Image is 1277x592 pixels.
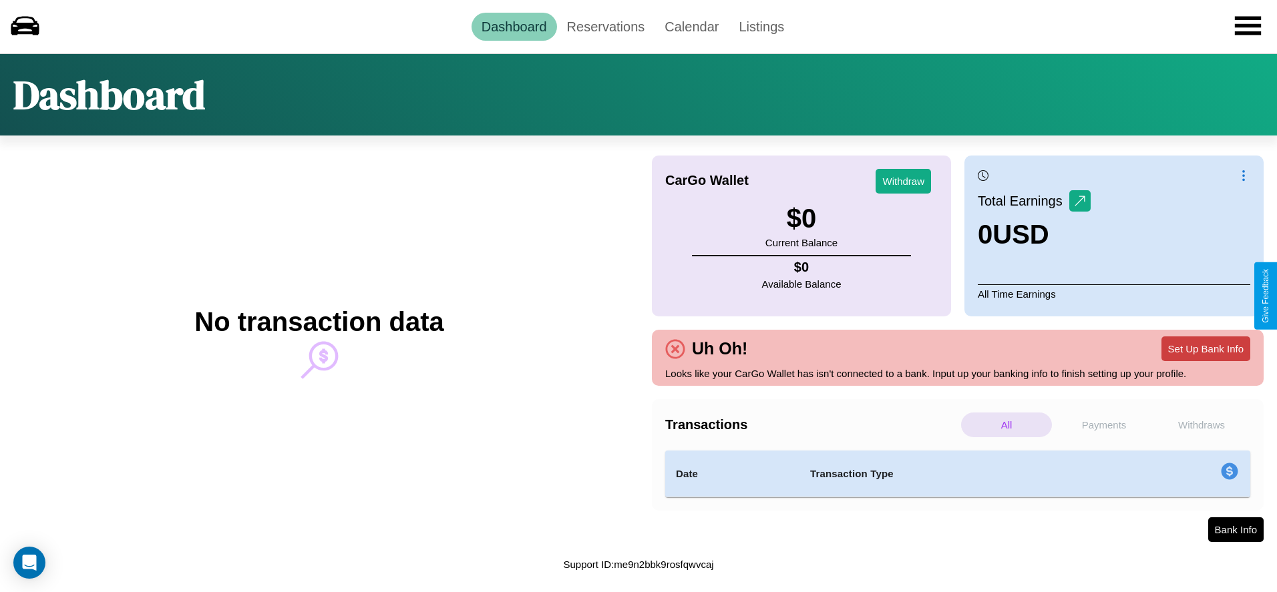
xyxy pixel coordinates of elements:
[665,364,1250,382] p: Looks like your CarGo Wallet has isn't connected to a bank. Input up your banking info to finish ...
[665,417,958,432] h4: Transactions
[978,284,1250,303] p: All Time Earnings
[762,260,842,275] h4: $ 0
[1156,412,1247,437] p: Withdraws
[1208,517,1264,542] button: Bank Info
[665,451,1250,497] table: simple table
[665,173,749,188] h4: CarGo Wallet
[978,189,1069,213] p: Total Earnings
[1059,412,1149,437] p: Payments
[1161,336,1250,361] button: Set Up Bank Info
[472,13,557,41] a: Dashboard
[810,466,1112,482] h4: Transaction Type
[765,234,838,252] p: Current Balance
[563,555,713,573] p: Support ID: me9n2bbk9rosfqwvcaj
[685,339,754,358] h4: Uh Oh!
[961,412,1052,437] p: All
[13,547,45,579] div: Open Intercom Messenger
[557,13,655,41] a: Reservations
[762,275,842,293] p: Available Balance
[978,220,1091,250] h3: 0 USD
[194,307,443,337] h2: No transaction data
[729,13,794,41] a: Listings
[765,204,838,234] h3: $ 0
[13,67,205,122] h1: Dashboard
[1261,269,1270,323] div: Give Feedback
[876,169,931,194] button: Withdraw
[676,466,789,482] h4: Date
[655,13,729,41] a: Calendar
